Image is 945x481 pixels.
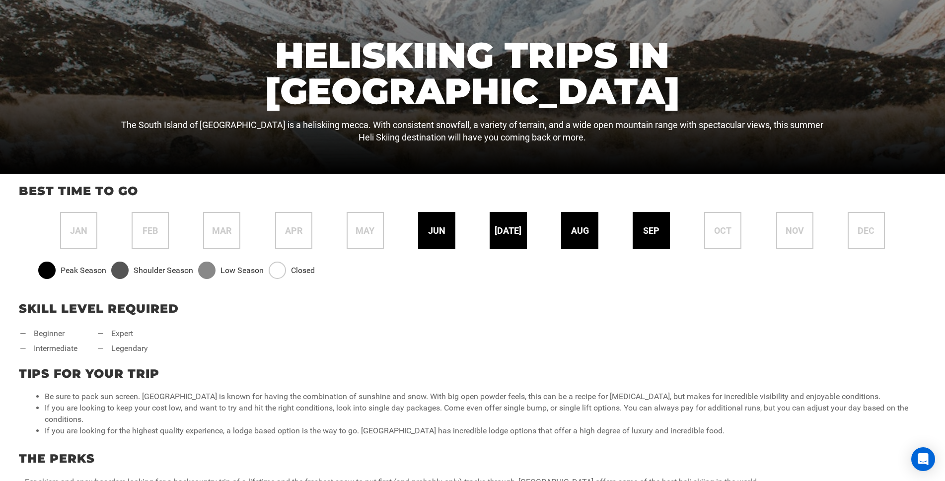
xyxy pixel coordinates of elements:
[118,37,826,109] h1: Heliskiing Trips in [GEOGRAPHIC_DATA]
[786,224,804,237] span: nov
[45,391,920,403] li: Be sure to pack sun screen. [GEOGRAPHIC_DATA] is known for having the combination of sunshine and...
[643,224,659,237] span: sep
[45,425,920,437] li: If you are looking for the highest quality experience, a lodge based option is the way to go. [GE...
[291,265,315,276] span: Closed
[97,328,148,340] li: expert
[19,450,926,467] p: The Perks
[97,343,104,354] span: —
[70,224,87,237] span: jan
[714,224,731,237] span: oct
[20,328,77,340] li: beginner
[571,224,589,237] span: aug
[61,265,106,276] span: Peak Season
[97,328,104,340] span: —
[220,265,264,276] span: Low Season
[428,224,445,237] span: jun
[356,224,374,237] span: may
[285,224,302,237] span: apr
[97,343,148,354] li: legendary
[118,119,826,144] p: The South Island of [GEOGRAPHIC_DATA] is a heliskiing mecca. With consistent snowfall, a variety ...
[495,224,521,237] span: [DATE]
[20,343,77,354] li: intermediate
[143,224,158,237] span: feb
[134,265,193,276] span: Shoulder Season
[20,343,26,354] span: —
[19,300,926,317] p: Skill Level Required
[19,183,926,200] p: Best time to go
[19,365,926,382] p: Tips for your trip
[20,328,26,340] span: —
[858,224,874,237] span: dec
[45,403,920,425] li: If you are looking to keep your cost low, and want to try and hit the right conditions, look into...
[212,224,231,237] span: mar
[911,447,935,471] div: Open Intercom Messenger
